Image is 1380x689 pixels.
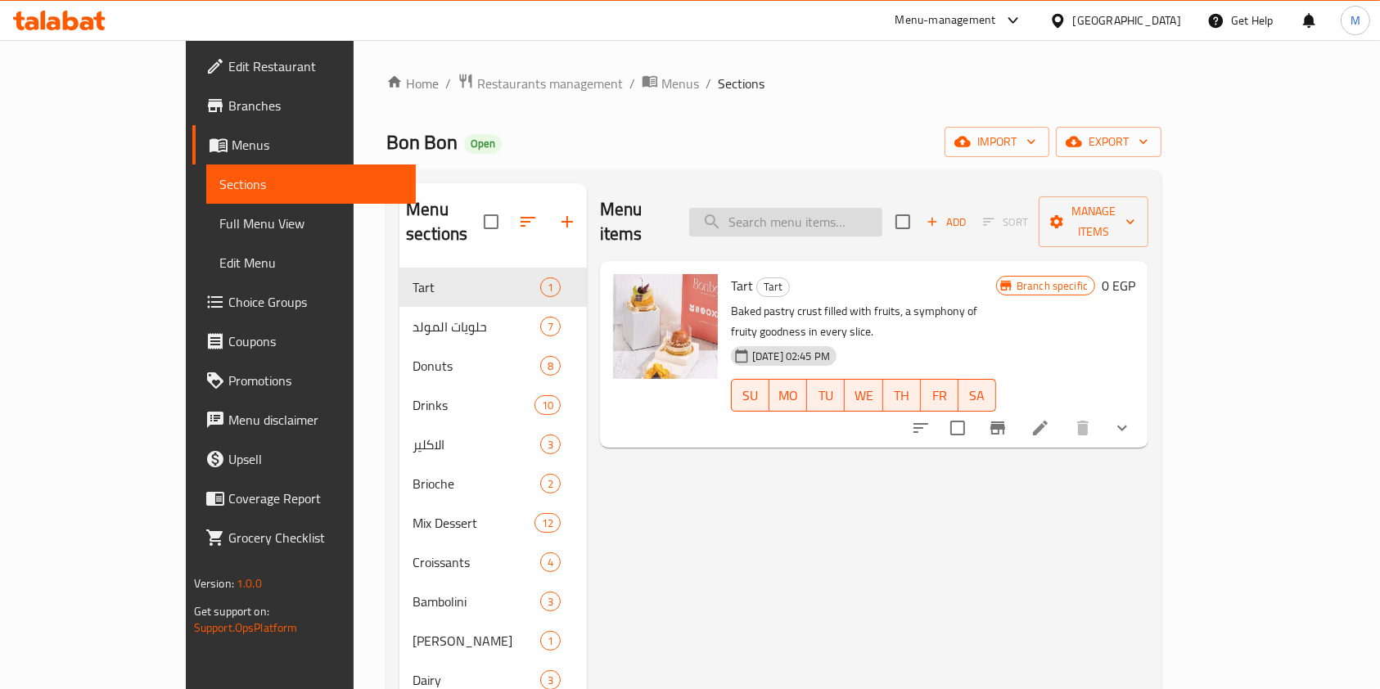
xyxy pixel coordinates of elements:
span: Bon Bon [386,124,458,160]
a: Menus [642,73,699,94]
span: FR [927,384,952,408]
a: Promotions [192,361,417,400]
div: Tart1 [399,268,587,307]
span: import [958,132,1036,152]
span: Menu disclaimer [228,410,404,430]
span: Manage items [1052,201,1135,242]
span: Select section first [972,209,1039,235]
div: items [534,513,561,533]
div: Brioche2 [399,464,587,503]
span: 2 [541,476,560,492]
div: items [540,474,561,493]
div: حلويات المولد7 [399,307,587,346]
span: Open [464,137,502,151]
a: Branches [192,86,417,125]
span: 12 [535,516,560,531]
div: [PERSON_NAME]1 [399,621,587,660]
input: search [689,208,882,236]
span: Select all sections [474,205,508,239]
a: Upsell [192,439,417,479]
a: Full Menu View [206,204,417,243]
div: items [534,395,561,415]
span: Restaurants management [477,74,623,93]
span: Get support on: [194,601,269,622]
li: / [445,74,451,93]
div: Croissants4 [399,543,587,582]
li: / [706,74,711,93]
span: Menus [232,135,404,155]
span: SA [965,384,990,408]
span: Full Menu View [219,214,404,233]
span: TH [890,384,914,408]
span: Sort sections [508,202,548,241]
button: MO [769,379,807,412]
button: FR [921,379,958,412]
button: Add section [548,202,587,241]
span: Bambolini [413,592,540,611]
a: Restaurants management [458,73,623,94]
button: SA [958,379,996,412]
button: delete [1063,408,1103,448]
span: Coverage Report [228,489,404,508]
span: Version: [194,573,234,594]
span: 3 [541,437,560,453]
span: Sections [219,174,404,194]
span: Tart [731,273,753,298]
div: [GEOGRAPHIC_DATA] [1073,11,1181,29]
a: Menus [192,125,417,164]
span: Coupons [228,331,404,351]
span: 3 [541,594,560,610]
button: Manage items [1039,196,1148,247]
button: SU [731,379,769,412]
span: Select to update [940,411,975,445]
h6: 0 EGP [1102,274,1135,297]
span: Branch specific [1010,278,1094,294]
div: items [540,317,561,336]
div: items [540,435,561,454]
span: 1 [541,633,560,649]
button: Branch-specific-item [978,408,1017,448]
span: [DATE] 02:45 PM [746,349,837,364]
span: Promotions [228,371,404,390]
span: 1 [541,280,560,295]
a: Support.OpsPlatform [194,617,298,638]
p: Baked pastry crust filled with fruits, a symphony of fruity goodness in every slice. [731,301,996,342]
button: TU [807,379,845,412]
a: Choice Groups [192,282,417,322]
div: Drinks10 [399,385,587,425]
h2: Menu sections [406,197,484,246]
a: Edit Restaurant [192,47,417,86]
div: Bambolini3 [399,582,587,621]
div: items [540,631,561,651]
li: / [629,74,635,93]
span: Brioche [413,474,540,493]
span: Tart [413,277,540,297]
div: Donuts [413,356,540,376]
nav: breadcrumb [386,73,1161,94]
span: 8 [541,358,560,374]
div: Drinks [413,395,534,415]
a: Edit menu item [1030,418,1050,438]
div: الاكلير3 [399,425,587,464]
span: SU [738,384,763,408]
button: WE [845,379,882,412]
span: Menus [661,74,699,93]
div: Tart [756,277,790,297]
div: Open [464,134,502,154]
span: 7 [541,319,560,335]
div: items [540,356,561,376]
div: Donuts8 [399,346,587,385]
span: 3 [541,673,560,688]
span: 10 [535,398,560,413]
span: Grocery Checklist [228,528,404,547]
button: Add [920,209,972,235]
span: Croissants [413,552,540,572]
span: Upsell [228,449,404,469]
span: TU [814,384,838,408]
div: items [540,552,561,572]
button: TH [883,379,921,412]
span: Select section [886,205,920,239]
